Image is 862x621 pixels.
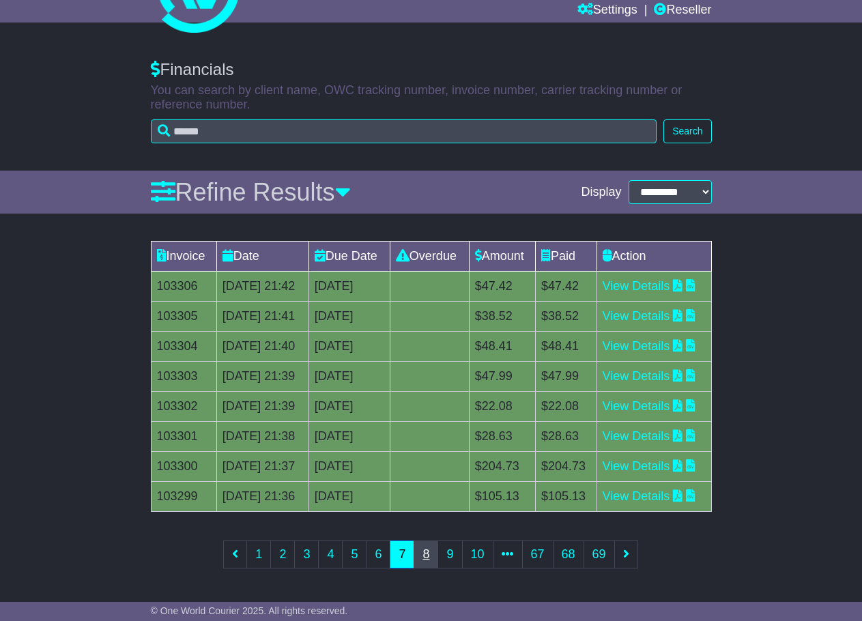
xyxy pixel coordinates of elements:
td: 103303 [151,362,216,392]
a: 8 [414,540,438,568]
a: View Details [603,309,670,323]
a: View Details [603,459,670,473]
span: Display [581,185,621,200]
span: © One World Courier 2025. All rights reserved. [151,605,348,616]
td: 103302 [151,392,216,422]
td: $22.08 [469,392,535,422]
a: 69 [584,540,615,568]
td: [DATE] 21:38 [216,422,308,452]
td: $204.73 [535,452,597,482]
p: You can search by client name, OWC tracking number, invoice number, carrier tracking number or re... [151,83,712,113]
td: 103299 [151,482,216,512]
td: $38.52 [535,302,597,332]
a: 2 [270,540,295,568]
td: Invoice [151,242,216,272]
td: $105.13 [535,482,597,512]
td: 103301 [151,422,216,452]
a: View Details [603,399,670,413]
a: 4 [318,540,343,568]
a: Refine Results [151,178,351,206]
a: 9 [437,540,462,568]
td: [DATE] [308,392,390,422]
td: [DATE] 21:40 [216,332,308,362]
td: 103304 [151,332,216,362]
td: Overdue [390,242,469,272]
td: Amount [469,242,535,272]
td: $28.63 [469,422,535,452]
td: [DATE] [308,362,390,392]
a: View Details [603,489,670,503]
td: $48.41 [469,332,535,362]
td: [DATE] 21:36 [216,482,308,512]
td: [DATE] [308,302,390,332]
a: 7 [390,540,414,568]
button: Search [663,119,711,143]
td: $48.41 [535,332,597,362]
a: 5 [342,540,367,568]
a: View Details [603,369,670,383]
a: 68 [553,540,584,568]
td: Action [597,242,711,272]
td: [DATE] [308,482,390,512]
td: Paid [535,242,597,272]
td: $28.63 [535,422,597,452]
td: [DATE] 21:41 [216,302,308,332]
td: Due Date [308,242,390,272]
td: $47.42 [535,272,597,302]
td: [DATE] 21:39 [216,392,308,422]
div: Financials [151,60,712,80]
a: 6 [366,540,390,568]
a: 10 [462,540,493,568]
td: [DATE] [308,332,390,362]
a: View Details [603,429,670,443]
a: 3 [294,540,319,568]
td: [DATE] [308,452,390,482]
td: $47.42 [469,272,535,302]
td: 103306 [151,272,216,302]
td: $47.99 [535,362,597,392]
a: 67 [522,540,554,568]
td: $204.73 [469,452,535,482]
td: $38.52 [469,302,535,332]
td: $47.99 [469,362,535,392]
td: [DATE] 21:37 [216,452,308,482]
td: $105.13 [469,482,535,512]
td: Date [216,242,308,272]
a: View Details [603,339,670,353]
td: [DATE] [308,272,390,302]
a: View Details [603,279,670,293]
td: [DATE] 21:42 [216,272,308,302]
td: [DATE] 21:39 [216,362,308,392]
td: 103300 [151,452,216,482]
td: 103305 [151,302,216,332]
a: 1 [246,540,271,568]
td: [DATE] [308,422,390,452]
td: $22.08 [535,392,597,422]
